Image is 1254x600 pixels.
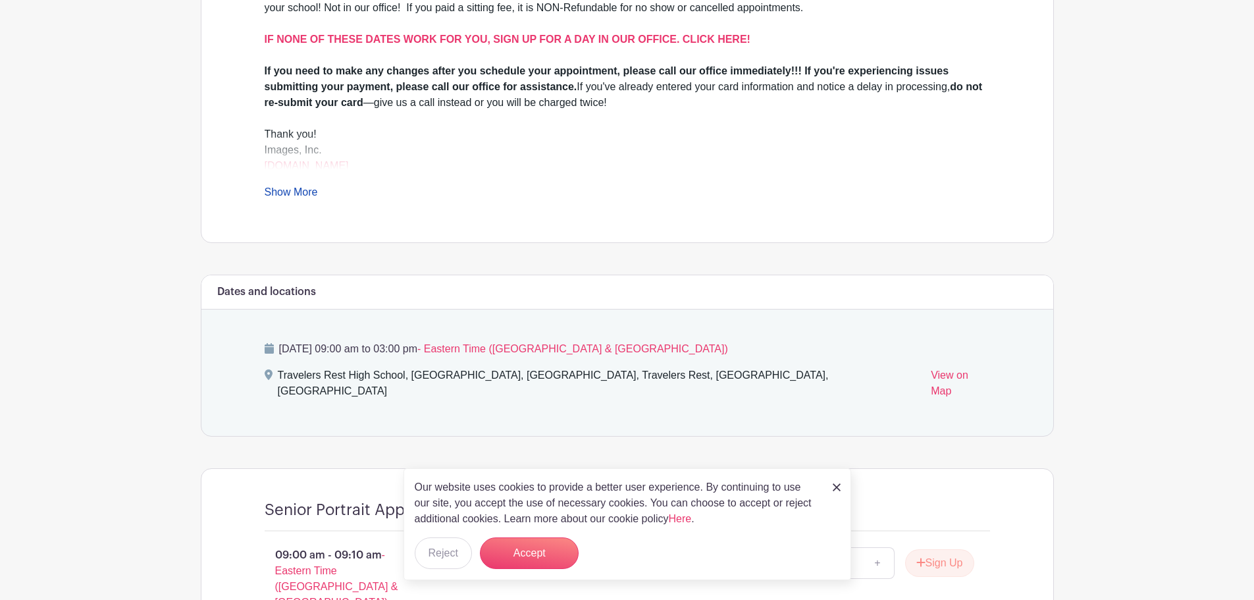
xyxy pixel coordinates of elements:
[265,65,949,92] strong: If you need to make any changes after you schedule your appointment, please call our office immed...
[415,537,472,569] button: Reject
[265,341,990,357] p: [DATE] 09:00 am to 03:00 pm
[669,513,692,524] a: Here
[265,501,472,520] h4: Senior Portrait Appointment
[265,126,990,142] div: Thank you!
[265,186,318,203] a: Show More
[265,34,750,45] a: IF NONE OF THESE DATES WORK FOR YOU, SIGN UP FOR A DAY IN OUR OFFICE. CLICK HERE!
[480,537,579,569] button: Accept
[265,63,990,111] div: If you've already entered your card information and notice a delay in processing, —give us a call...
[931,368,989,404] a: View on Map
[833,483,841,491] img: close_button-5f87c8562297e5c2d7936805f587ecaba9071eb48480494691a3f1689db116b3.svg
[265,142,990,174] div: Images, Inc.
[217,286,316,298] h6: Dates and locations
[861,547,894,579] a: +
[265,81,983,108] strong: do not re-submit your card
[417,343,728,354] span: - Eastern Time ([GEOGRAPHIC_DATA] & [GEOGRAPHIC_DATA])
[278,368,921,404] div: Travelers Rest High School, [GEOGRAPHIC_DATA], [GEOGRAPHIC_DATA], Travelers Rest, [GEOGRAPHIC_DAT...
[905,549,974,577] button: Sign Up
[265,160,349,171] a: [DOMAIN_NAME]
[415,479,819,527] p: Our website uses cookies to provide a better user experience. By continuing to use our site, you ...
